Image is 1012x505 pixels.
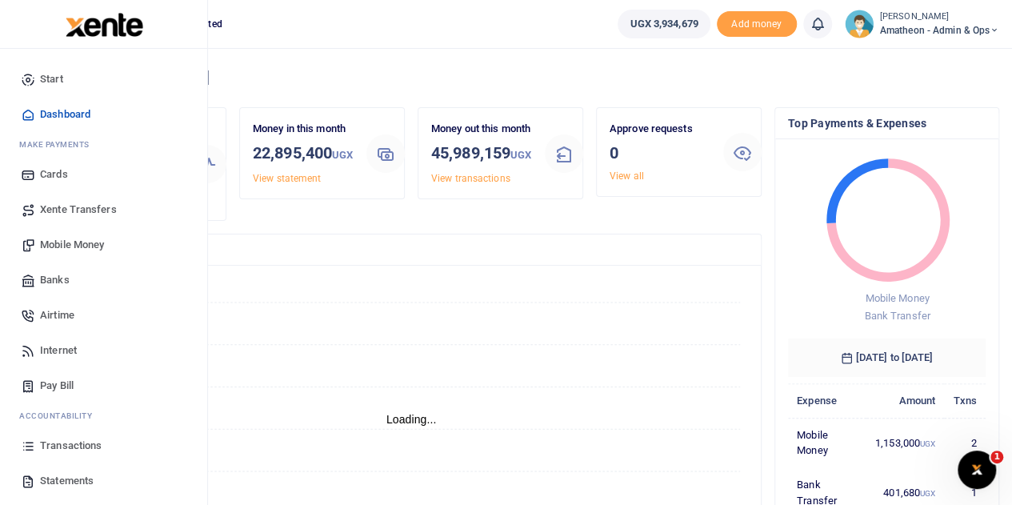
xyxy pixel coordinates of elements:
a: Airtime [13,298,194,333]
a: Pay Bill [13,368,194,403]
a: Transactions [13,428,194,463]
h3: 0 [610,141,710,165]
span: UGX 3,934,679 [630,16,698,32]
a: View transactions [431,173,510,184]
a: logo-small logo-large logo-large [64,18,143,30]
td: Mobile Money [788,418,866,467]
p: Money out this month [431,121,532,138]
span: Statements [40,473,94,489]
small: UGX [920,489,935,498]
h3: 45,989,159 [431,141,532,167]
h4: Top Payments & Expenses [788,114,986,132]
a: Banks [13,263,194,298]
a: Dashboard [13,97,194,132]
p: Money in this month [253,121,354,138]
span: Transactions [40,438,102,454]
th: Amount [866,383,945,418]
span: Cards [40,166,68,182]
img: logo-large [66,13,143,37]
span: countability [31,410,92,422]
a: Cards [13,157,194,192]
a: UGX 3,934,679 [618,10,710,38]
h3: 22,895,400 [253,141,354,167]
span: Airtime [40,307,74,323]
small: UGX [332,149,353,161]
span: Start [40,71,63,87]
li: Ac [13,403,194,428]
small: [PERSON_NAME] [880,10,999,24]
span: 1 [990,451,1003,463]
small: UGX [920,439,935,448]
span: ake Payments [27,138,90,150]
a: Mobile Money [13,227,194,263]
li: M [13,132,194,157]
span: Internet [40,343,77,359]
span: Dashboard [40,106,90,122]
span: Mobile Money [40,237,104,253]
span: Mobile Money [865,292,929,304]
a: profile-user [PERSON_NAME] Amatheon - Admin & Ops [845,10,999,38]
span: Amatheon - Admin & Ops [880,23,999,38]
small: UGX [510,149,531,161]
p: Approve requests [610,121,710,138]
a: Internet [13,333,194,368]
span: Bank Transfer [864,310,930,322]
span: Banks [40,272,70,288]
li: Wallet ballance [611,10,716,38]
iframe: Intercom live chat [958,451,996,489]
span: Add money [717,11,797,38]
a: Start [13,62,194,97]
img: profile-user [845,10,874,38]
td: 1,153,000 [866,418,945,467]
a: View all [610,170,644,182]
span: Pay Bill [40,378,74,394]
span: Xente Transfers [40,202,117,218]
h4: Transactions Overview [74,241,748,259]
a: Statements [13,463,194,499]
h4: Hello [PERSON_NAME] [61,69,999,86]
h6: [DATE] to [DATE] [788,339,986,377]
th: Txns [944,383,986,418]
a: Add money [717,17,797,29]
a: Xente Transfers [13,192,194,227]
td: 2 [944,418,986,467]
th: Expense [788,383,866,418]
text: Loading... [386,413,437,426]
li: Toup your wallet [717,11,797,38]
a: View statement [253,173,321,184]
